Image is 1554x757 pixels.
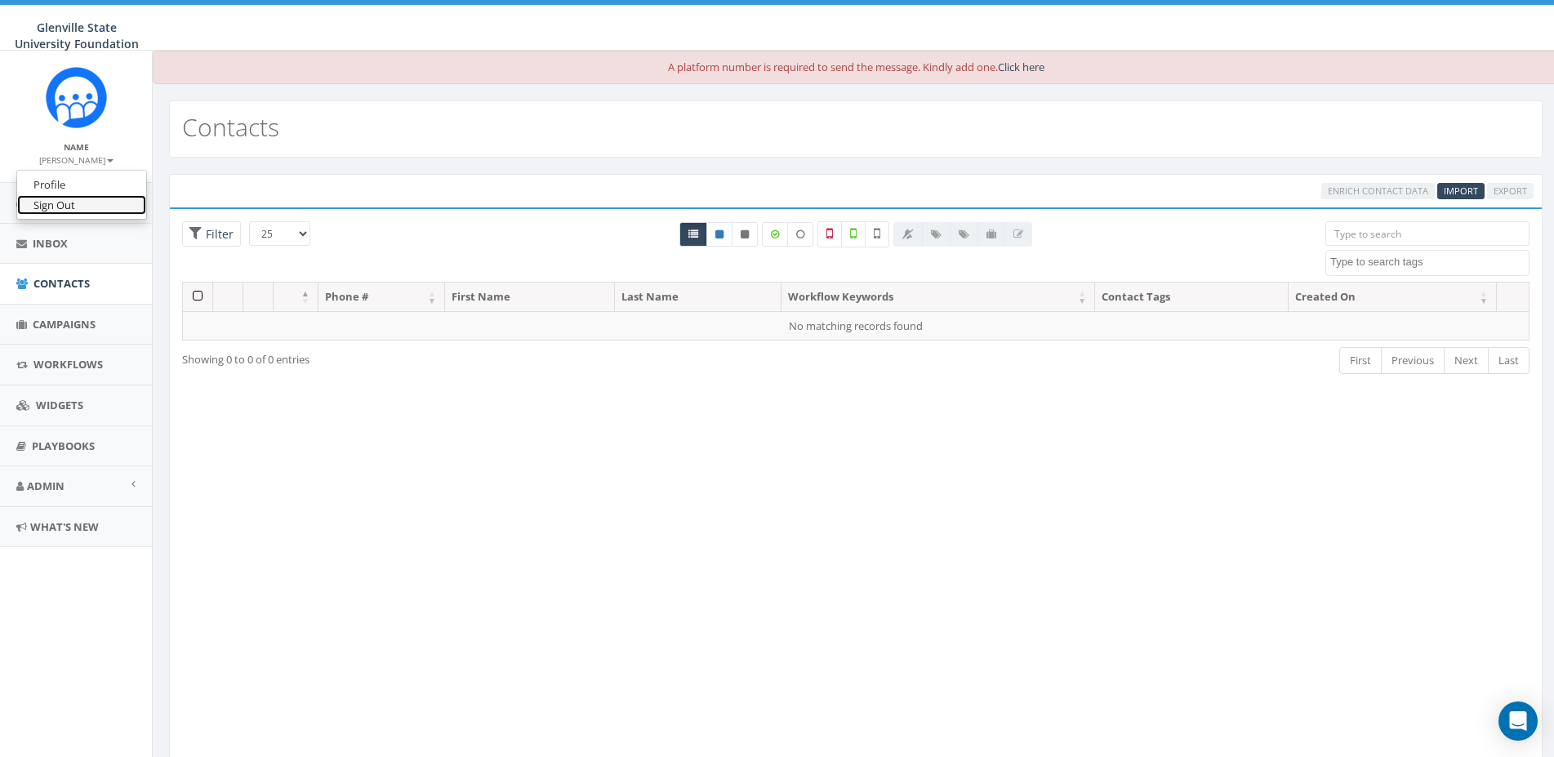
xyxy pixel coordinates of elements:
[182,345,729,367] div: Showing 0 to 0 of 0 entries
[183,311,1530,341] td: No matching records found
[1330,255,1529,269] textarea: Search
[33,357,103,372] span: Workflows
[1444,185,1478,197] span: CSV files only
[998,60,1044,74] a: Click here
[1444,185,1478,197] span: Import
[1095,283,1289,311] th: Contact Tags
[781,283,1095,311] th: Workflow Keywords: activate to sort column ascending
[732,222,758,247] a: Opted Out
[17,175,146,195] a: Profile
[15,20,139,51] span: Glenville State University Foundation
[33,317,96,332] span: Campaigns
[46,67,107,128] img: Rally_Corp_Icon.png
[33,236,68,251] span: Inbox
[27,479,65,493] span: Admin
[1325,221,1530,246] input: Type to search
[1289,283,1497,311] th: Created On: activate to sort column ascending
[1444,347,1489,374] a: Next
[36,398,83,412] span: Widgets
[318,283,445,311] th: Phone #: activate to sort column ascending
[33,276,90,291] span: Contacts
[182,221,241,247] span: Advance Filter
[39,152,114,167] a: [PERSON_NAME]
[202,226,234,242] span: Filter
[706,222,732,247] a: Active
[1339,347,1382,374] a: First
[1381,347,1445,374] a: Previous
[445,283,615,311] th: First Name
[30,519,99,534] span: What's New
[841,221,866,247] label: Validated
[615,283,781,311] th: Last Name
[865,221,889,247] label: Not Validated
[787,222,813,247] label: Data not Enriched
[32,439,95,453] span: Playbooks
[741,229,749,239] i: This phone number is unsubscribed and has opted-out of all texts.
[817,221,842,247] label: Not a Mobile
[1437,183,1485,200] a: Import
[1498,701,1538,741] div: Open Intercom Messenger
[17,195,146,216] a: Sign Out
[39,154,114,166] small: [PERSON_NAME]
[1488,347,1530,374] a: Last
[182,114,279,140] h2: Contacts
[64,141,89,153] small: Name
[762,222,788,247] label: Data Enriched
[679,222,707,247] a: All contacts
[715,229,724,239] i: This phone number is subscribed and will receive texts.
